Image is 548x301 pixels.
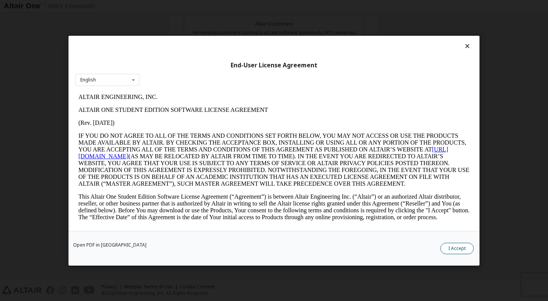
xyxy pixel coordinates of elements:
[73,242,147,247] a: Open PDF in [GEOGRAPHIC_DATA]
[75,61,473,69] div: End-User License Agreement
[3,42,394,97] p: IF YOU DO NOT AGREE TO ALL OF THE TERMS AND CONDITIONS SET FORTH BELOW, YOU MAY NOT ACCESS OR USE...
[3,29,394,36] p: (Rev. [DATE])
[80,78,96,82] div: English
[3,56,373,69] a: [URL][DOMAIN_NAME]
[3,103,394,130] p: This Altair One Student Edition Software License Agreement (“Agreement”) is between Altair Engine...
[3,3,394,10] p: ALTAIR ENGINEERING, INC.
[440,242,474,254] button: I Accept
[3,16,394,23] p: ALTAIR ONE STUDENT EDITION SOFTWARE LICENSE AGREEMENT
